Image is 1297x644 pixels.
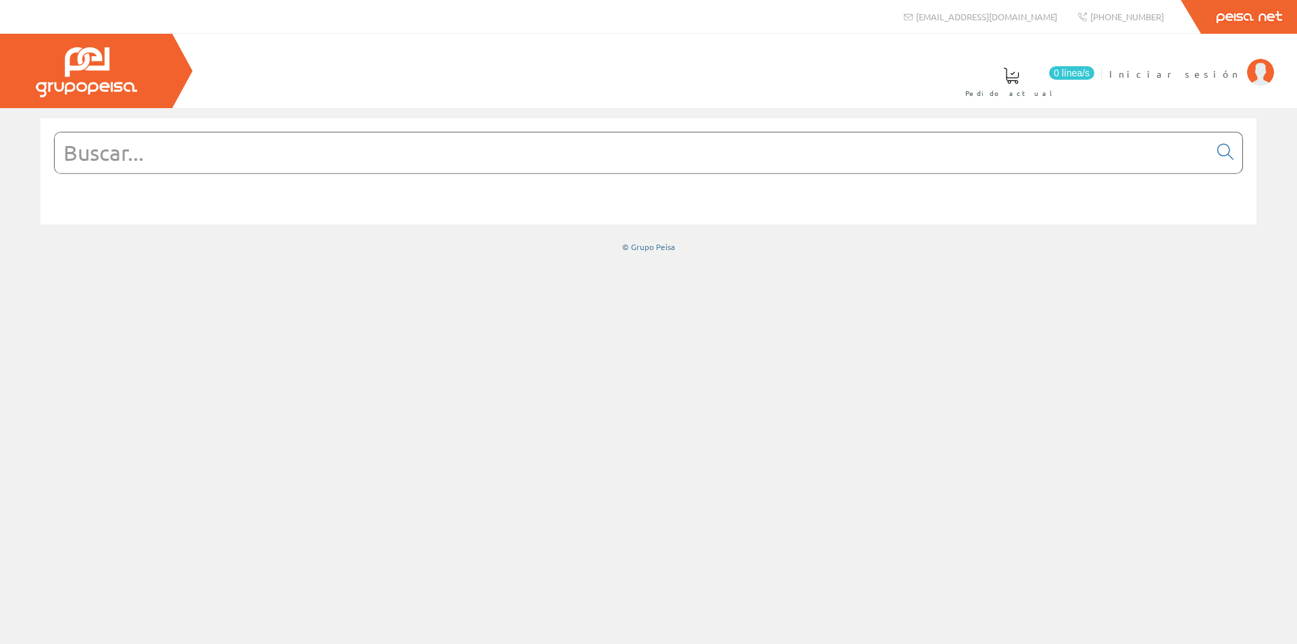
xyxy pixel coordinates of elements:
a: Iniciar sesión [1109,56,1274,69]
span: Pedido actual [965,86,1057,100]
span: [EMAIL_ADDRESS][DOMAIN_NAME] [916,11,1057,22]
span: Iniciar sesión [1109,67,1240,80]
input: Buscar... [55,132,1209,173]
img: Grupo Peisa [36,47,137,97]
span: [PHONE_NUMBER] [1090,11,1164,22]
div: © Grupo Peisa [41,241,1256,253]
span: 0 línea/s [1049,66,1094,80]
